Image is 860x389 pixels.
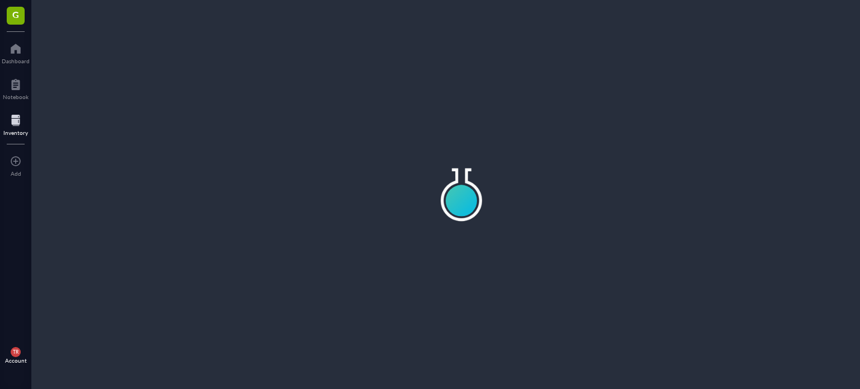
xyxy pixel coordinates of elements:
div: Inventory [3,129,28,136]
div: Dashboard [2,58,30,64]
a: Dashboard [2,40,30,64]
span: G [12,7,19,21]
div: Account [5,357,27,364]
div: Add [11,170,21,177]
div: Notebook [3,93,29,100]
span: TR [13,349,18,355]
a: Notebook [3,76,29,100]
a: Inventory [3,111,28,136]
